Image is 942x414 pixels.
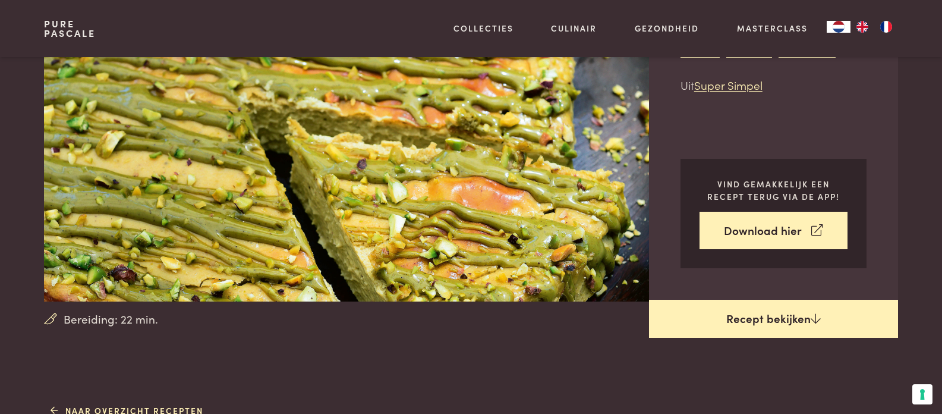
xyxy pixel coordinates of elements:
[912,384,932,404] button: Uw voorkeuren voor toestemming voor trackingtechnologieën
[635,22,699,34] a: Gezondheid
[850,21,898,33] ul: Language list
[827,21,850,33] a: NL
[827,21,898,33] aside: Language selected: Nederlands
[694,77,763,93] a: Super Simpel
[64,310,158,328] span: Bereiding: 22 min.
[649,300,898,338] a: Recept bekijken
[551,22,597,34] a: Culinair
[827,21,850,33] div: Language
[453,22,513,34] a: Collecties
[874,21,898,33] a: FR
[700,178,848,202] p: Vind gemakkelijk een recept terug via de app!
[680,77,867,94] p: Uit
[850,21,874,33] a: EN
[737,22,808,34] a: Masterclass
[44,19,96,38] a: PurePascale
[700,212,848,249] a: Download hier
